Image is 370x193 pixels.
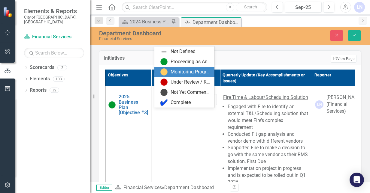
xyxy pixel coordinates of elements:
[171,69,211,76] div: Monitoring Progress
[120,18,170,25] a: 2024 Business Plan Quarterly Dashboard
[171,99,191,106] div: Complete
[193,19,240,26] div: Department Dashboard
[285,2,322,13] button: Sep-25
[160,99,168,106] img: Complete
[171,89,211,96] div: Not Yet Commenced / On Hold
[30,64,54,71] a: Scorecards
[331,55,356,63] a: View Page
[350,173,364,187] div: Open Intercom Messenger
[228,131,303,144] span: Conducted Fit gap analysis and vendor demo with different vendors
[24,15,84,25] small: City of [GEOGRAPHIC_DATA], [GEOGRAPHIC_DATA]
[53,76,65,82] div: 103
[57,65,67,70] div: 2
[160,89,168,96] img: Not Yet Commenced / On Hold
[104,55,213,61] h3: Initiatives
[171,48,196,55] div: Not Defined
[228,165,306,185] span: Implementation project in progress and is expected to be rolled out in Q1 2026
[160,79,168,86] img: Under Review / Reassessment
[119,94,148,115] a: 2025 Business Plan [Objective #3]
[30,87,47,94] a: Reports
[96,185,112,191] span: Editor
[171,58,211,65] div: Proceeding as Anticipated
[50,88,59,93] div: 32
[315,100,323,109] div: LN
[354,2,365,13] button: LN
[160,48,168,55] img: Not Defined
[287,4,320,11] div: Sep-25
[99,30,241,37] div: Department Dashboard
[115,184,226,191] div: »
[160,58,168,65] img: Proceeding as Anticipated
[160,68,168,76] img: Monitoring Progress
[228,104,308,130] span: Engaged with Fire to identify an external T&L/Scheduling solution that would meet Fire’s complex ...
[123,185,162,190] a: Financial Services
[24,34,84,40] a: Financial Services
[326,94,362,115] div: [PERSON_NAME] (Financial Services)
[122,2,267,13] input: Search ClearPoint...
[24,7,84,15] span: Elements & Reports
[24,48,84,58] input: Search Below...
[236,3,266,11] button: Search
[130,18,170,25] div: 2024 Business Plan Quarterly Dashboard
[171,79,211,86] div: Under Review / Reassessment
[3,7,14,17] img: ClearPoint Strategy
[108,101,116,108] img: Proceeding as Anticipated
[30,76,50,82] a: Elements
[164,185,214,190] div: Department Dashboard
[228,145,308,164] span: Supported Fire to make a decision to go with the same vendor as their RMS solution, First Due
[99,37,241,41] div: Financial Services
[223,94,308,100] span: Fire Time & Labour/Scheduling Solution
[244,4,257,9] span: Search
